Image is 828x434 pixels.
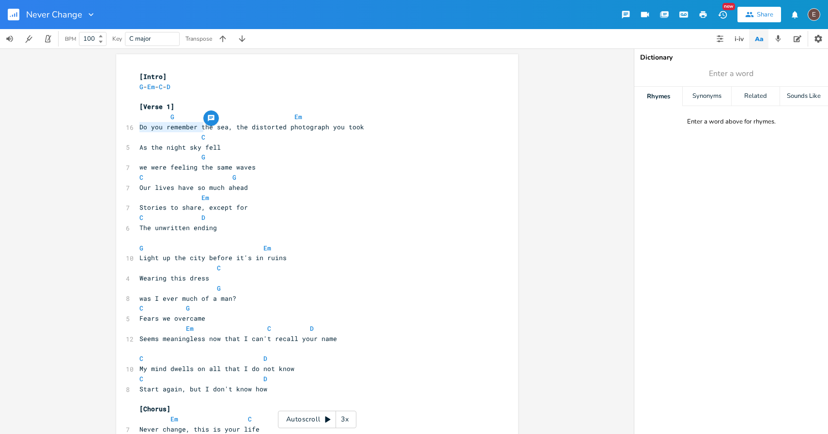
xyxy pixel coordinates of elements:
[217,284,221,293] span: G
[336,411,353,428] div: 3x
[139,82,170,91] span: - - -
[26,10,82,19] span: Never Change
[186,304,190,312] span: G
[139,244,143,252] span: G
[640,54,822,61] div: Dictionary
[732,87,780,106] div: Related
[139,294,236,303] span: was I ever much of a man?
[737,7,781,22] button: Share
[139,385,267,393] span: Start again, but I don't know how
[139,354,143,363] span: C
[185,36,212,42] div: Transpose
[139,213,143,222] span: C
[722,3,735,10] div: New
[139,404,170,413] span: [Chorus]
[139,364,294,373] span: My mind dwells on all that I do not know
[147,82,155,91] span: Em
[139,253,287,262] span: Light up the city before it's in ruins
[170,112,174,121] span: G
[201,153,205,161] span: G
[139,183,248,192] span: Our lives have so much ahead
[139,274,209,282] span: Wearing this dress
[808,8,820,21] div: edward
[159,82,163,91] span: C
[65,36,76,42] div: BPM
[201,213,205,222] span: D
[808,3,820,26] button: E
[263,374,267,383] span: D
[167,82,170,91] span: D
[139,425,260,434] span: Never change, this is your life
[263,244,271,252] span: Em
[217,263,221,272] span: C
[112,36,122,42] div: Key
[139,163,256,171] span: we were feeling the same waves
[139,304,143,312] span: C
[139,72,167,81] span: [Intro]
[709,68,753,79] span: Enter a word
[294,112,302,121] span: Em
[687,118,776,126] div: Enter a word above for rhymes.
[248,415,252,423] span: C
[263,354,267,363] span: D
[139,123,364,131] span: Do you remember the sea, the distorted photograph you took
[278,411,356,428] div: Autoscroll
[683,87,731,106] div: Synonyms
[267,324,271,333] span: C
[780,87,828,106] div: Sounds Like
[139,173,143,182] span: C
[139,374,143,383] span: C
[186,324,194,333] span: Em
[139,82,143,91] span: G
[129,34,151,43] span: C major
[757,10,773,19] div: Share
[634,87,682,106] div: Rhymes
[201,133,205,141] span: C
[139,223,217,232] span: The unwritten ending
[139,314,205,323] span: Fears we overcame
[713,6,732,23] button: New
[201,193,209,202] span: Em
[139,203,248,212] span: Stories to share, except for
[139,143,229,152] span: As the night sky fell
[170,415,178,423] span: Em
[310,324,314,333] span: D
[232,173,236,182] span: G
[139,102,174,111] span: [Verse 1]
[139,334,337,343] span: Seems meaningless now that I can't recall your name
